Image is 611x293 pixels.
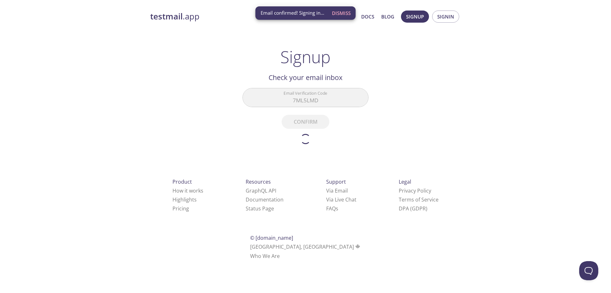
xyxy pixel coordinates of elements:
[401,11,429,23] button: Signup
[361,12,374,21] a: Docs
[246,178,271,185] span: Resources
[250,253,280,260] a: Who We Are
[172,196,197,203] a: Highlights
[280,47,331,66] h1: Signup
[399,178,411,185] span: Legal
[326,178,346,185] span: Support
[250,243,361,250] span: [GEOGRAPHIC_DATA], [GEOGRAPHIC_DATA]
[250,234,293,241] span: © [DOMAIN_NAME]
[399,187,431,194] a: Privacy Policy
[172,205,189,212] a: Pricing
[246,187,276,194] a: GraphQL API
[406,12,424,21] span: Signup
[246,196,284,203] a: Documentation
[150,11,300,22] a: testmail.app
[326,196,356,203] a: Via Live Chat
[246,205,274,212] a: Status Page
[579,261,598,280] iframe: Help Scout Beacon - Open
[432,11,459,23] button: Signin
[150,11,183,22] strong: testmail
[326,205,338,212] a: FAQ
[399,196,439,203] a: Terms of Service
[261,10,324,16] span: Email confirmed! Signing in...
[326,187,348,194] a: Via Email
[437,12,454,21] span: Signin
[332,9,351,17] span: Dismiss
[336,205,338,212] span: s
[242,72,369,83] h2: Check your email inbox
[381,12,394,21] a: Blog
[172,178,192,185] span: Product
[399,205,427,212] a: DPA (GDPR)
[172,187,203,194] a: How it works
[329,7,353,19] button: Dismiss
